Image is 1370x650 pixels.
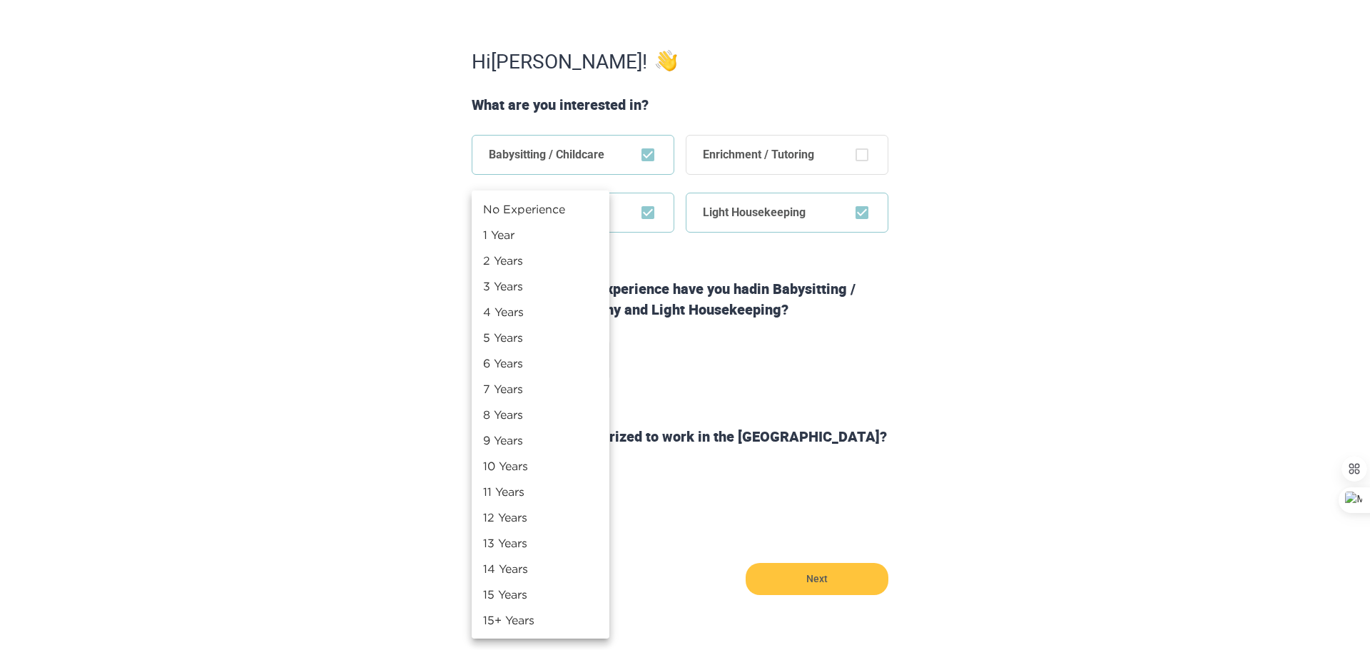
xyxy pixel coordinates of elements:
li: 11 Years [472,479,609,504]
li: 3 Years [472,273,609,299]
li: 15 Years [472,582,609,607]
li: 8 Years [472,402,609,427]
li: 5 Years [472,325,609,350]
li: 9 Years [472,427,609,453]
li: 10 Years [472,453,609,479]
li: 15+ Years [472,607,609,633]
li: No Experience [472,196,609,222]
li: 1 Year [472,222,609,248]
li: 7 Years [472,376,609,402]
li: 4 Years [472,299,609,325]
li: 12 Years [472,504,609,530]
li: 13 Years [472,530,609,556]
li: 14 Years [472,556,609,582]
li: 2 Years [472,248,609,273]
li: 6 Years [472,350,609,376]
